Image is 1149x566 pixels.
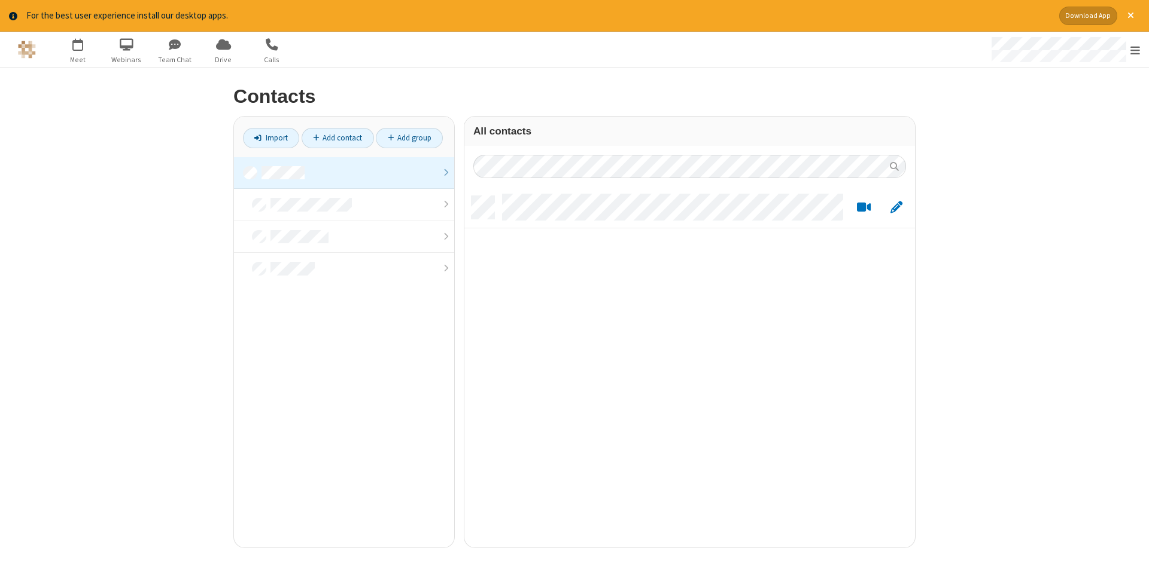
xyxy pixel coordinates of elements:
[852,200,876,215] button: Start a video meeting
[104,54,149,65] span: Webinars
[201,54,246,65] span: Drive
[4,32,49,68] button: Logo
[18,41,36,59] img: QA Selenium DO NOT DELETE OR CHANGE
[884,200,908,215] button: Edit
[233,86,916,107] h2: Contacts
[980,32,1149,68] div: Open menu
[1121,7,1140,25] button: Close alert
[250,54,294,65] span: Calls
[376,128,443,148] a: Add group
[153,54,197,65] span: Team Chat
[302,128,374,148] a: Add contact
[1059,7,1117,25] button: Download App
[464,187,915,547] div: grid
[1119,535,1140,558] iframe: Chat
[243,128,299,148] a: Import
[473,126,906,137] h3: All contacts
[56,54,101,65] span: Meet
[26,9,1050,23] div: For the best user experience install our desktop apps.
